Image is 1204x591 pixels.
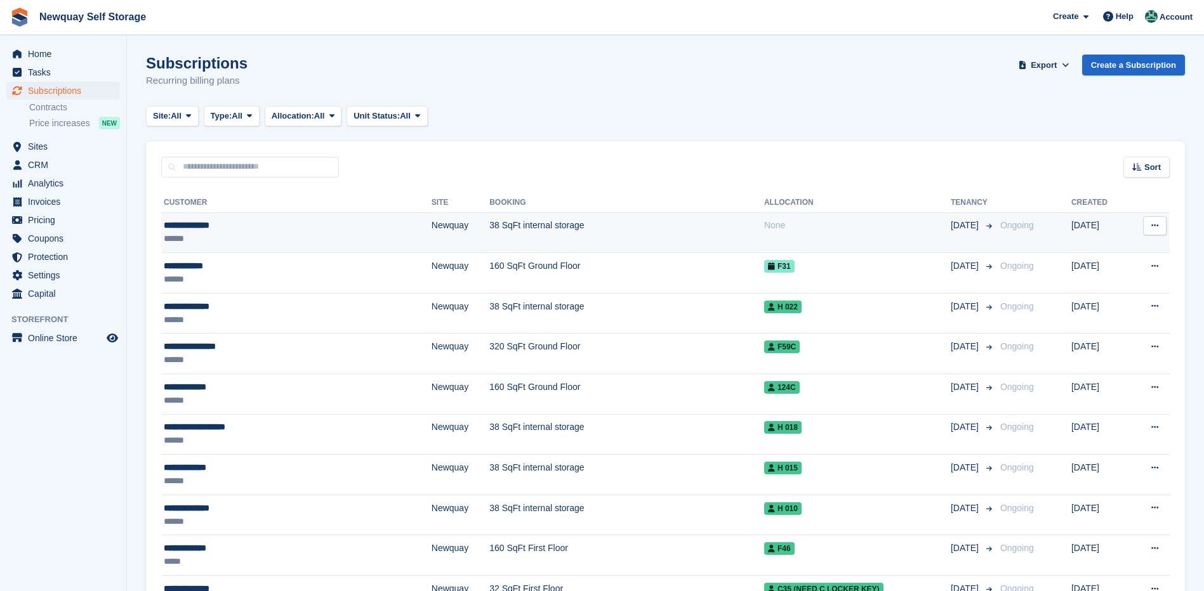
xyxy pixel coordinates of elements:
p: Recurring billing plans [146,74,248,88]
span: [DATE] [951,219,981,232]
td: Newquay [432,293,489,334]
span: Ongoing [1000,382,1034,392]
span: All [400,110,411,122]
span: Type: [211,110,232,122]
span: [DATE] [951,461,981,474]
th: Tenancy [951,193,995,213]
span: F31 [764,260,795,273]
td: 160 SqFt First Floor [489,535,764,576]
a: menu [6,285,120,302]
th: Booking [489,193,764,213]
span: Site: [153,110,171,122]
a: menu [6,266,120,284]
span: F46 [764,542,795,555]
span: Create [1053,10,1078,23]
a: Newquay Self Storage [34,6,151,27]
td: [DATE] [1071,455,1128,495]
a: menu [6,248,120,266]
td: [DATE] [1071,374,1128,415]
td: Newquay [432,535,489,576]
td: [DATE] [1071,495,1128,535]
button: Unit Status: All [347,106,427,127]
td: Newquay [432,334,489,374]
span: Analytics [28,174,104,192]
span: H 010 [764,502,802,515]
a: menu [6,63,120,81]
span: Help [1116,10,1134,23]
td: 160 SqFt Ground Floor [489,253,764,294]
a: menu [6,156,120,174]
span: [DATE] [951,340,981,353]
a: menu [6,45,120,63]
a: menu [6,329,120,347]
th: Site [432,193,489,213]
span: All [232,110,242,122]
td: Newquay [432,374,489,415]
td: [DATE] [1071,535,1128,576]
button: Allocation: All [265,106,342,127]
a: Contracts [29,101,120,114]
td: [DATE] [1071,414,1128,455]
span: Ongoing [1000,220,1034,230]
th: Allocation [764,193,951,213]
span: [DATE] [951,380,981,394]
span: H 015 [764,462,802,474]
span: Settings [28,266,104,284]
a: menu [6,82,120,100]
a: Create a Subscription [1082,55,1185,75]
td: Newquay [432,253,489,294]
a: menu [6,230,120,247]
h1: Subscriptions [146,55,248,72]
span: [DATE] [951,420,981,434]
span: Ongoing [1000,261,1034,271]
span: H 022 [764,301,802,313]
span: F59C [764,341,800,353]
a: menu [6,211,120,229]
div: NEW [99,117,120,129]
td: 38 SqFt internal storage [489,414,764,455]
td: Newquay [432,455,489,495]
td: [DATE] [1071,293,1128,334]
button: Site: All [146,106,199,127]
span: Price increases [29,117,90,129]
td: Newquay [432,212,489,253]
img: stora-icon-8386f47178a22dfd0bd8f6a31ec36ba5ce8667c1dd55bd0f319d3a0aa187defe.svg [10,8,29,27]
span: [DATE] [951,300,981,313]
span: Ongoing [1000,301,1034,311]
span: Capital [28,285,104,302]
td: 38 SqFt internal storage [489,495,764,535]
span: Sites [28,138,104,155]
span: 124C [764,381,800,394]
th: Customer [161,193,432,213]
button: Export [1016,55,1072,75]
td: 38 SqFt internal storage [489,293,764,334]
span: Ongoing [1000,341,1034,351]
span: All [171,110,182,122]
span: Storefront [11,313,126,326]
span: Account [1160,11,1193,23]
span: Sort [1144,161,1161,174]
span: Ongoing [1000,543,1034,553]
td: Newquay [432,414,489,455]
span: Protection [28,248,104,266]
a: menu [6,193,120,211]
button: Type: All [204,106,260,127]
span: Coupons [28,230,104,247]
td: [DATE] [1071,212,1128,253]
span: All [314,110,325,122]
span: [DATE] [951,502,981,515]
span: [DATE] [951,259,981,273]
span: Tasks [28,63,104,81]
span: Home [28,45,104,63]
span: Subscriptions [28,82,104,100]
img: JON [1145,10,1158,23]
span: Ongoing [1000,503,1034,513]
span: Online Store [28,329,104,347]
td: [DATE] [1071,253,1128,294]
span: Pricing [28,211,104,229]
span: Unit Status: [354,110,400,122]
td: 38 SqFt internal storage [489,212,764,253]
span: Ongoing [1000,422,1034,432]
span: H 018 [764,421,802,434]
span: [DATE] [951,542,981,555]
